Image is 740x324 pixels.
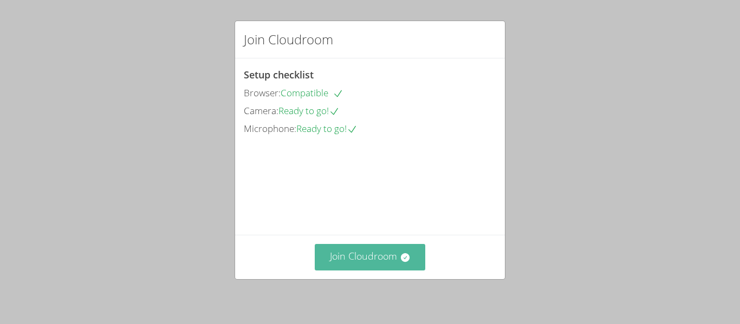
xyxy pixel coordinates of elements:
span: Camera: [244,104,278,117]
button: Join Cloudroom [315,244,426,270]
span: Browser: [244,87,281,99]
h2: Join Cloudroom [244,30,333,49]
span: Ready to go! [278,104,340,117]
span: Compatible [281,87,343,99]
span: Ready to go! [296,122,358,135]
span: Setup checklist [244,68,314,81]
span: Microphone: [244,122,296,135]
